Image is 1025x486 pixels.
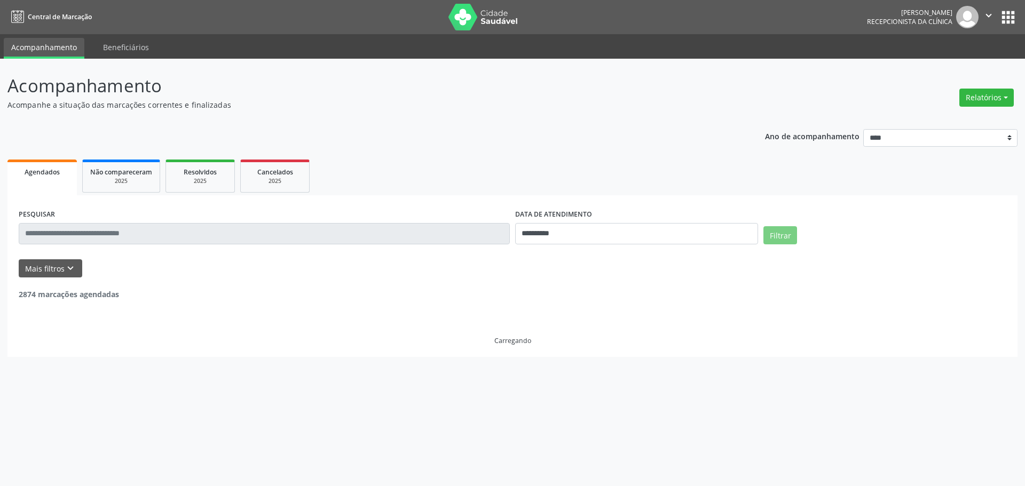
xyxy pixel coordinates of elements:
button: Relatórios [959,89,1014,107]
p: Ano de acompanhamento [765,129,860,142]
strong: 2874 marcações agendadas [19,289,119,299]
div: 2025 [90,177,152,185]
div: Carregando [494,336,531,345]
span: Agendados [25,168,60,177]
i:  [983,10,995,21]
span: Resolvidos [184,168,217,177]
a: Central de Marcação [7,8,92,26]
p: Acompanhe a situação das marcações correntes e finalizadas [7,99,714,110]
div: [PERSON_NAME] [867,8,952,17]
img: img [956,6,979,28]
a: Acompanhamento [4,38,84,59]
span: Cancelados [257,168,293,177]
p: Acompanhamento [7,73,714,99]
label: PESQUISAR [19,206,55,223]
div: 2025 [174,177,227,185]
div: 2025 [248,177,302,185]
a: Beneficiários [96,38,156,57]
button: Mais filtroskeyboard_arrow_down [19,259,82,278]
button: apps [999,8,1018,27]
button:  [979,6,999,28]
span: Recepcionista da clínica [867,17,952,26]
span: Central de Marcação [28,12,92,21]
label: DATA DE ATENDIMENTO [515,206,592,223]
button: Filtrar [763,226,797,244]
i: keyboard_arrow_down [65,262,76,274]
span: Não compareceram [90,168,152,177]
